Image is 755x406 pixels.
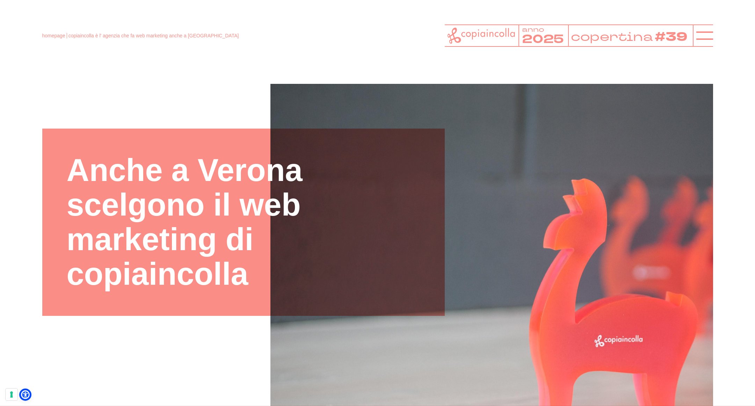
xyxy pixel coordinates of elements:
a: Open Accessibility Menu [21,390,30,399]
tspan: #39 [656,29,689,46]
button: Le tue preferenze relative al consenso per le tecnologie di tracciamento [6,389,17,400]
tspan: 2025 [522,31,564,47]
tspan: anno [522,25,544,34]
tspan: copertina [571,29,654,45]
h1: Anche a Verona scelgono il web marketing di copiaincolla [67,153,420,291]
span: copiaincolla è l' agenzia che fa web marketing anche a [GEOGRAPHIC_DATA] [68,33,239,38]
a: homepage [42,33,65,38]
